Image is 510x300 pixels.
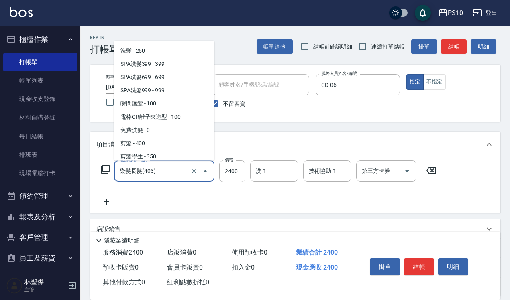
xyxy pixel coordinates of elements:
button: 商品管理 [3,268,77,289]
button: PS10 [435,5,466,21]
span: 店販消費 0 [167,249,196,256]
label: 服務人員姓名/編號 [321,71,357,77]
a: 現金收支登錄 [3,90,77,108]
span: 剪髮 - 400 [114,136,214,150]
button: Clear [188,166,200,177]
button: Open [401,165,414,178]
span: SPA洗髮999 - 999 [114,83,214,97]
div: 項目消費 [90,132,500,157]
button: 結帳 [404,258,434,275]
button: 結帳 [441,39,467,54]
span: 不留客資 [223,100,245,108]
button: 不指定 [423,74,446,90]
span: 紅利點數折抵 0 [167,278,209,286]
button: save [415,5,431,21]
span: 業績合計 2400 [296,249,338,256]
span: 使用預收卡 0 [232,249,267,256]
button: Close [199,165,212,178]
button: 櫃檯作業 [3,29,77,50]
span: 剪髮學生 - 350 [114,150,214,163]
img: Person [6,278,22,294]
h3: 打帳單 [90,44,119,55]
span: 瞬間護髮 - 100 [114,97,214,110]
span: 會員卡販賣 0 [167,264,203,271]
button: 帳單速查 [257,39,293,54]
button: 報表及分析 [3,207,77,227]
button: 員工及薪資 [3,248,77,269]
span: 其他付款方式 0 [103,278,145,286]
button: 明細 [438,258,468,275]
span: SPA洗髮699 - 699 [114,70,214,83]
span: 服務消費 2400 [103,249,143,256]
div: PS10 [448,8,463,18]
p: 隱藏業績明細 [104,237,140,245]
span: 預收卡販賣 0 [103,264,139,271]
button: 指定 [406,74,424,90]
h5: 林聖傑 [24,278,65,286]
a: 打帳單 [3,53,77,71]
span: 扣入金 0 [232,264,255,271]
span: 洗髮 - 250 [114,44,214,57]
div: 店販銷售 [90,219,500,239]
button: 登出 [469,6,500,20]
label: 帳單日期 [106,74,123,80]
button: 客戶管理 [3,227,77,248]
a: 現場電腦打卡 [3,164,77,182]
img: Logo [10,7,33,17]
h2: Key In [90,35,119,41]
button: 預約管理 [3,186,77,207]
span: 連續打單結帳 [371,43,405,51]
span: 結帳前確認明細 [313,43,353,51]
a: 材料自購登錄 [3,108,77,127]
label: 價格 [225,157,233,163]
a: 每日結帳 [3,127,77,146]
button: 明細 [471,39,496,54]
span: 現金應收 2400 [296,264,338,271]
input: YYYY/MM/DD hh:mm [106,81,173,94]
p: 店販銷售 [96,225,120,233]
a: 排班表 [3,146,77,164]
button: 掛單 [370,258,400,275]
button: 掛單 [411,39,437,54]
a: 帳單列表 [3,71,77,90]
p: 項目消費 [96,140,120,149]
span: SPA洗髮399 - 399 [114,57,214,70]
span: 免費洗髮 - 0 [114,123,214,136]
span: 電棒OR離子夾造型 - 100 [114,110,214,123]
p: 主管 [24,286,65,293]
